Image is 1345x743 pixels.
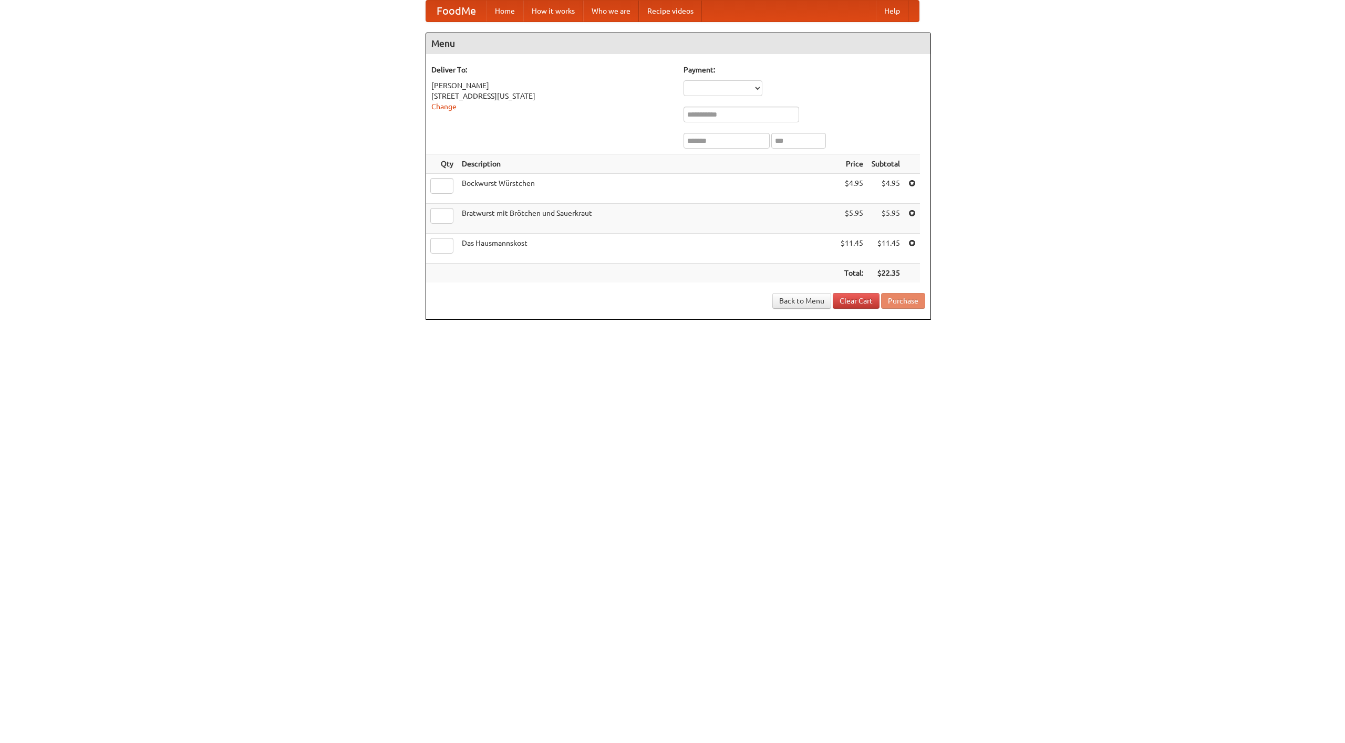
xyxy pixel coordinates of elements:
[867,154,904,174] th: Subtotal
[458,204,836,234] td: Bratwurst mit Brötchen und Sauerkraut
[867,204,904,234] td: $5.95
[639,1,702,22] a: Recipe videos
[867,264,904,283] th: $22.35
[523,1,583,22] a: How it works
[487,1,523,22] a: Home
[458,234,836,264] td: Das Hausmannskost
[583,1,639,22] a: Who we are
[431,80,673,91] div: [PERSON_NAME]
[426,1,487,22] a: FoodMe
[836,154,867,174] th: Price
[836,234,867,264] td: $11.45
[431,65,673,75] h5: Deliver To:
[836,264,867,283] th: Total:
[836,204,867,234] td: $5.95
[431,91,673,101] div: [STREET_ADDRESS][US_STATE]
[867,234,904,264] td: $11.45
[426,154,458,174] th: Qty
[876,1,908,22] a: Help
[836,174,867,204] td: $4.95
[684,65,925,75] h5: Payment:
[431,102,457,111] a: Change
[426,33,930,54] h4: Menu
[867,174,904,204] td: $4.95
[833,293,880,309] a: Clear Cart
[881,293,925,309] button: Purchase
[458,174,836,204] td: Bockwurst Würstchen
[772,293,831,309] a: Back to Menu
[458,154,836,174] th: Description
